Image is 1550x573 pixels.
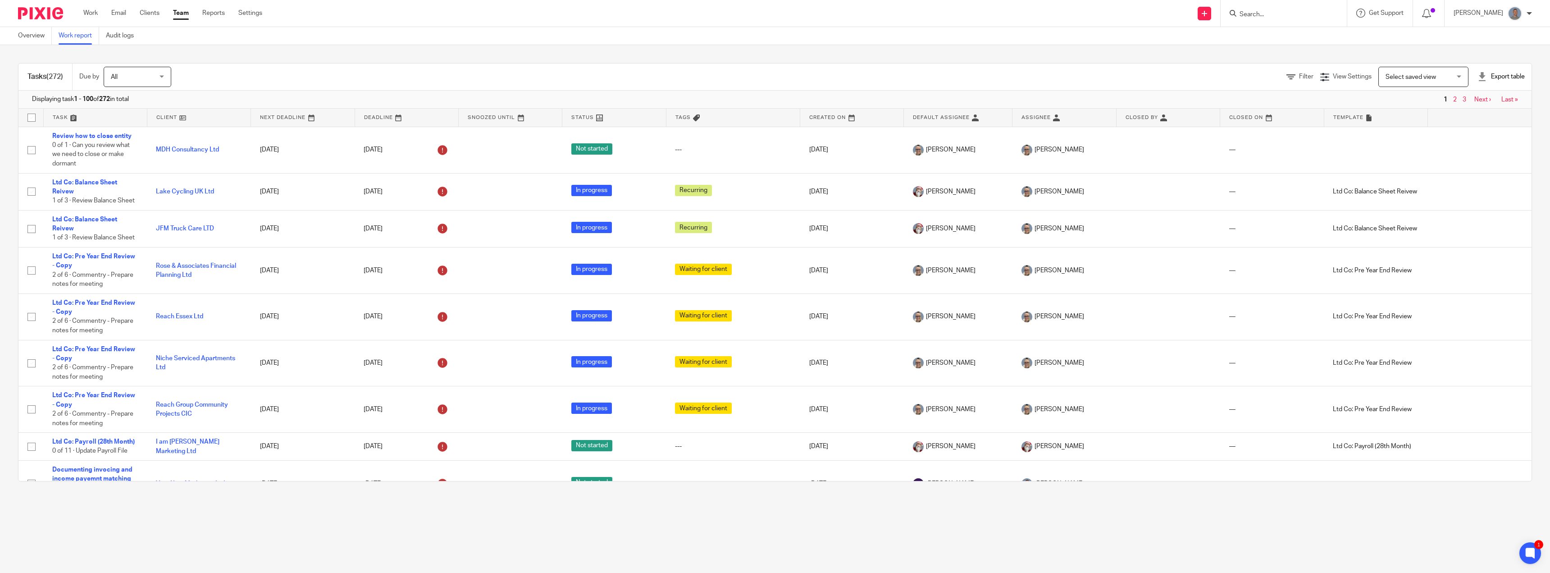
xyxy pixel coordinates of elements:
[926,224,976,233] span: [PERSON_NAME]
[1220,247,1324,293] td: —
[79,72,99,81] p: Due by
[1324,173,1427,210] td: Ltd Co: Balance Sheet Reivew
[1324,340,1427,386] td: Ltd Co: Pre Year End Review
[52,439,135,445] a: Ltd Co: Payroll (28th Month)
[926,405,976,414] span: [PERSON_NAME]
[18,7,63,19] img: Pixie
[59,27,99,45] a: Work report
[1021,223,1032,234] img: Website%20Headshot.png
[52,467,132,482] a: Documenting invocing and income payemnt matching
[52,346,135,362] a: Ltd Co: Pre Year End Review - Copy
[251,247,355,293] td: [DATE]
[1220,340,1324,386] td: —
[571,403,612,414] span: In progress
[1035,479,1084,488] span: [PERSON_NAME]
[926,187,976,196] span: [PERSON_NAME]
[52,197,135,204] span: 1 of 3 · Review Balance Sheet
[1220,386,1324,433] td: —
[913,404,924,415] img: Website%20Headshot.png
[1220,460,1324,507] td: —
[52,411,133,426] span: 2 of 6 · Commentry - Prepare notes for meeting
[675,310,732,321] span: Waiting for client
[251,340,355,386] td: [DATE]
[675,145,791,154] div: ---
[1220,433,1324,461] td: —
[364,143,449,157] div: [DATE]
[52,179,117,195] a: Ltd Co: Balance Sheet Reivew
[926,358,976,367] span: [PERSON_NAME]
[1441,94,1450,105] span: 1
[1463,96,1466,103] a: 3
[913,312,924,322] img: Website%20Headshot.png
[571,477,612,488] span: Not started
[52,364,133,380] span: 2 of 6 · Commentry - Prepare notes for meeting
[52,300,135,315] a: Ltd Co: Pre Year End Review - Copy
[364,440,449,454] div: [DATE]
[156,263,236,278] a: Rose & Associates Financial Planning Ltd
[1035,442,1084,451] span: [PERSON_NAME]
[156,188,214,195] a: Lake Cycling UK Ltd
[800,433,904,461] td: [DATE]
[1239,11,1320,19] input: Search
[1501,96,1518,103] a: Last »
[251,293,355,340] td: [DATE]
[1324,293,1427,340] td: Ltd Co: Pre Year End Review
[251,210,355,247] td: [DATE]
[800,247,904,293] td: [DATE]
[251,386,355,433] td: [DATE]
[156,439,219,454] a: I am [PERSON_NAME] Marketing Ltd
[571,185,612,196] span: In progress
[1333,73,1372,80] span: View Settings
[74,96,93,102] b: 1 - 100
[913,441,924,452] img: Karen%20Pic.png
[18,27,52,45] a: Overview
[364,477,449,491] div: [DATE]
[1035,405,1084,414] span: [PERSON_NAME]
[1369,10,1404,16] span: Get Support
[1534,540,1543,549] div: 1
[675,185,712,196] span: Recurring
[571,222,612,233] span: In progress
[1299,73,1313,80] span: Filter
[1021,265,1032,276] img: Website%20Headshot.png
[913,358,924,368] img: Website%20Headshot.png
[111,74,118,80] span: All
[913,265,924,276] img: Website%20Headshot.png
[173,9,189,18] a: Team
[571,356,612,367] span: In progress
[1220,293,1324,340] td: —
[251,460,355,507] td: [DATE]
[364,184,449,199] div: [DATE]
[1386,74,1436,80] span: Select saved view
[675,264,732,275] span: Waiting for client
[1441,96,1518,103] nav: pager
[800,386,904,433] td: [DATE]
[1035,145,1084,154] span: [PERSON_NAME]
[571,440,612,451] span: Not started
[675,403,732,414] span: Waiting for client
[1021,441,1032,452] img: Karen%20Pic.png
[926,442,976,451] span: [PERSON_NAME]
[800,173,904,210] td: [DATE]
[913,145,924,156] img: Website%20Headshot.png
[52,448,128,454] span: 0 of 11 · Update Payroll File
[99,96,110,102] b: 272
[1477,72,1525,81] div: Export table
[251,433,355,461] td: [DATE]
[1021,186,1032,197] img: Website%20Headshot.png
[1035,312,1084,321] span: [PERSON_NAME]
[675,479,791,488] div: ---
[52,253,135,269] a: Ltd Co: Pre Year End Review - Copy
[156,355,235,371] a: Niche Serviced Apartments Ltd
[32,95,129,104] span: Displaying task of in total
[1035,224,1084,233] span: [PERSON_NAME]
[364,310,449,324] div: [DATE]
[675,356,732,367] span: Waiting for client
[1220,127,1324,173] td: —
[913,478,924,489] img: svg%3E
[1035,358,1084,367] span: [PERSON_NAME]
[1324,386,1427,433] td: Ltd Co: Pre Year End Review
[800,293,904,340] td: [DATE]
[571,310,612,321] span: In progress
[1474,96,1491,103] a: Next ›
